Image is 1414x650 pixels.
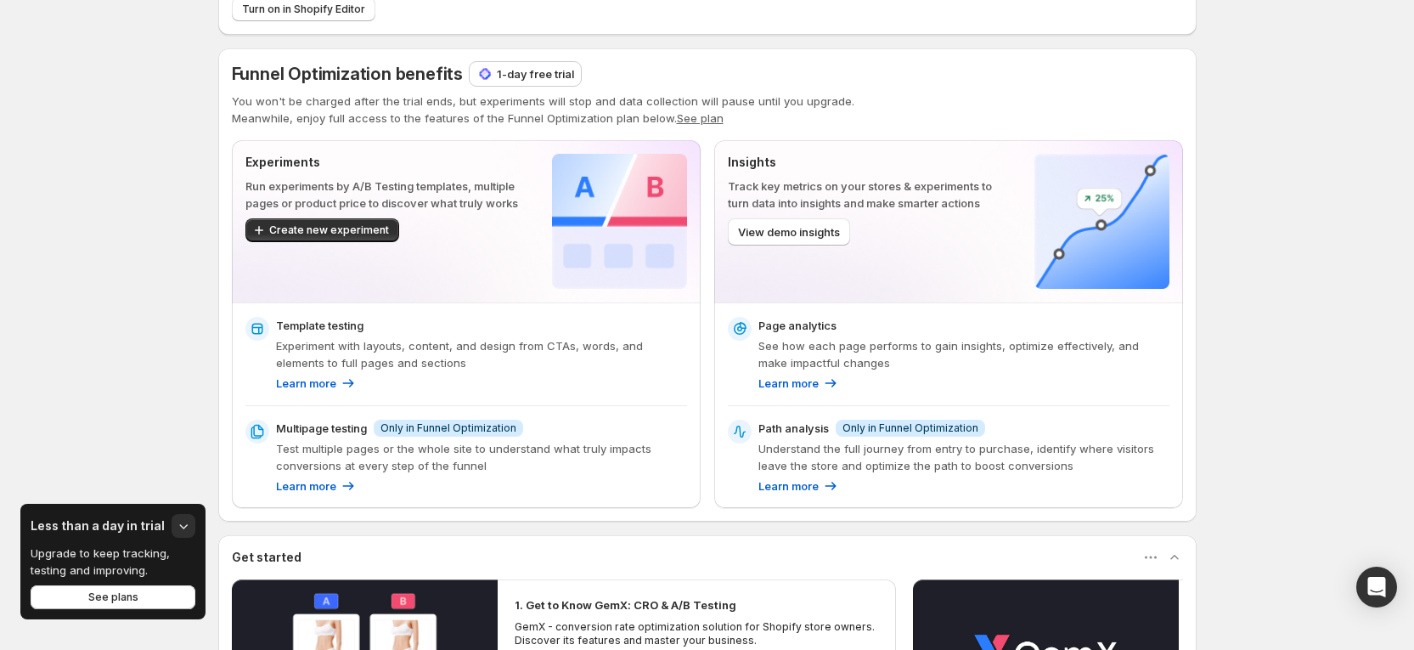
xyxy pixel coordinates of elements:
img: Experiments [552,154,687,289]
h2: 1. Get to Know GemX: CRO & A/B Testing [515,596,736,613]
p: Insights [728,154,1007,171]
p: Multipage testing [276,420,367,437]
p: Learn more [758,375,819,392]
div: Open Intercom Messenger [1356,567,1397,608]
span: Only in Funnel Optimization [380,421,516,435]
h3: Less than a day in trial [31,517,165,534]
p: Upgrade to keep tracking, testing and improving. [31,545,195,579]
p: Learn more [276,375,336,392]
span: Funnel Optimization benefits [232,64,463,84]
p: See how each page performs to gain insights, optimize effectively, and make impactful changes [758,337,1169,371]
p: 1-day free trial [497,65,574,82]
h3: Get started [232,549,301,566]
p: Path analysis [758,420,829,437]
p: Run experiments by A/B Testing templates, multiple pages or product price to discover what truly ... [245,178,525,212]
p: Experiment with layouts, content, and design from CTAs, words, and elements to full pages and sec... [276,337,687,371]
p: Page analytics [758,317,837,334]
a: Learn more [276,478,357,495]
button: View demo insights [728,218,850,246]
span: Turn on in Shopify Editor [242,3,365,16]
span: See plans [88,591,138,604]
span: Create new experiment [269,223,389,237]
a: Learn more [758,478,839,495]
button: See plan [677,111,724,125]
a: Learn more [758,375,839,392]
p: Track key metrics on your stores & experiments to turn data into insights and make smarter actions [728,178,1007,212]
p: GemX - conversion rate optimization solution for Shopify store owners. Discover its features and ... [515,620,880,647]
a: Learn more [276,375,357,392]
p: You won't be charged after the trial ends, but experiments will stop and data collection will pau... [232,93,1183,110]
p: Learn more [276,478,336,495]
p: Template testing [276,317,363,334]
p: Test multiple pages or the whole site to understand what truly impacts conversions at every step ... [276,440,687,474]
span: Only in Funnel Optimization [842,421,978,435]
button: See plans [31,585,195,609]
p: Experiments [245,154,525,171]
span: View demo insights [738,223,840,240]
button: Create new experiment [245,218,399,242]
p: Meanwhile, enjoy full access to the features of the Funnel Optimization plan below. [232,110,1183,127]
img: 1-day free trial [476,65,493,82]
p: Learn more [758,478,819,495]
img: Insights [1034,154,1169,289]
p: Understand the full journey from entry to purchase, identify where visitors leave the store and o... [758,440,1169,474]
